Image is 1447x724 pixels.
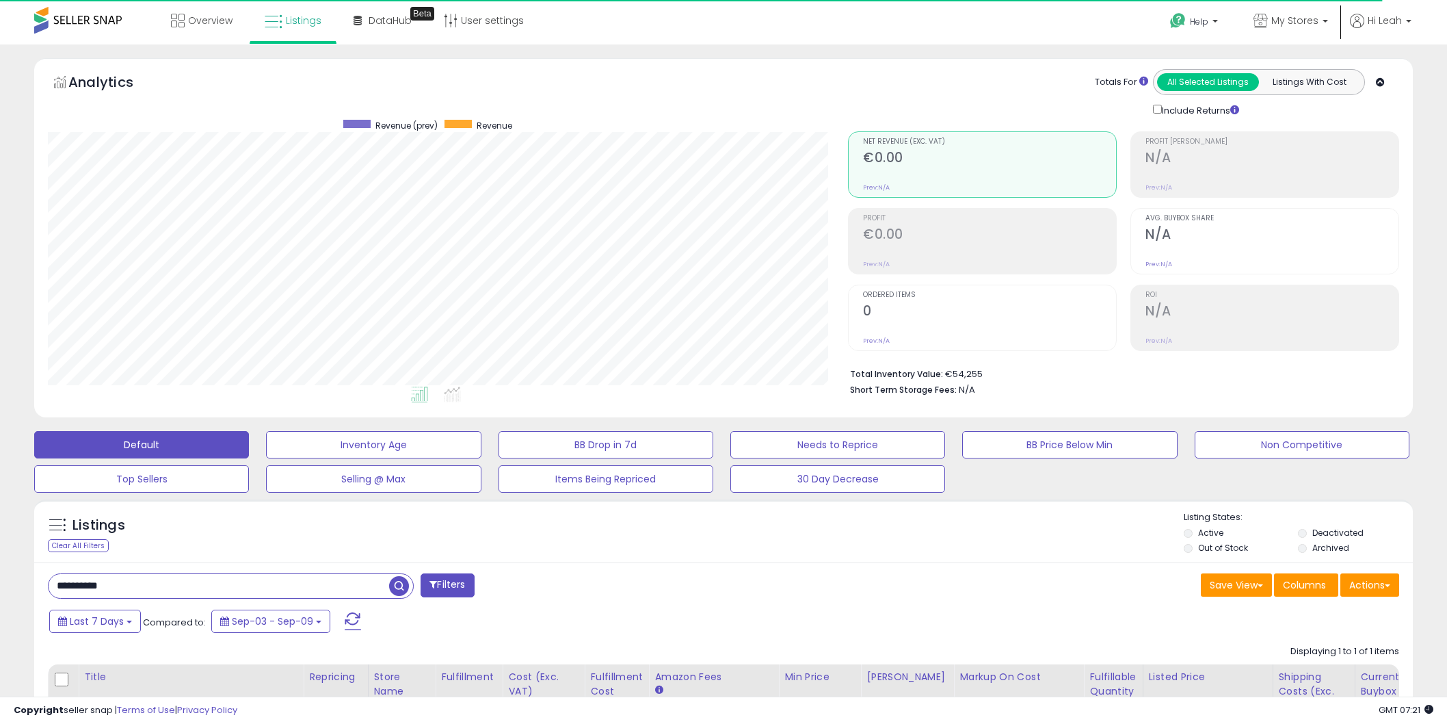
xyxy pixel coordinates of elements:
label: Out of Stock [1198,542,1248,554]
label: Deactivated [1312,527,1364,539]
div: Fulfillment [441,670,496,684]
small: Prev: N/A [863,260,890,268]
small: Prev: N/A [1145,337,1172,345]
span: Revenue (prev) [375,120,438,131]
button: Last 7 Days [49,610,141,633]
div: Repricing [309,670,362,684]
div: Store Name [374,670,430,699]
div: Fulfillable Quantity [1089,670,1137,699]
strong: Copyright [14,703,64,716]
button: Non Competitive [1195,431,1409,458]
li: €54,255 [850,365,1389,381]
label: Active [1198,527,1223,539]
h5: Listings [72,516,125,535]
small: Prev: N/A [1145,183,1172,192]
button: BB Price Below Min [962,431,1177,458]
small: Amazon Fees. [654,684,663,697]
button: All Selected Listings [1157,73,1259,91]
button: 30 Day Decrease [730,465,945,493]
button: Inventory Age [266,431,481,458]
div: Displaying 1 to 1 of 1 items [1290,645,1399,658]
span: ROI [1145,292,1398,299]
small: Prev: N/A [1145,260,1172,268]
button: Items Being Repriced [499,465,713,493]
button: BB Drop in 7d [499,431,713,458]
small: Prev: N/A [863,337,890,345]
button: Actions [1340,573,1399,597]
th: The percentage added to the cost of goods (COGS) that forms the calculator for Min & Max prices. [954,664,1084,719]
b: Total Inventory Value: [850,368,943,380]
div: Current Buybox Price [1361,670,1431,699]
h2: 0 [863,303,1116,322]
small: Prev: N/A [863,183,890,192]
span: Net Revenue (Exc. VAT) [863,138,1116,146]
b: Short Term Storage Fees: [850,384,957,396]
h2: N/A [1145,227,1398,245]
h2: €0.00 [863,150,1116,168]
span: N/A [959,383,975,396]
div: Tooltip anchor [410,7,434,21]
a: Privacy Policy [177,703,237,716]
button: Needs to Reprice [730,431,945,458]
a: Hi Leah [1350,14,1411,44]
div: Clear All Filters [48,539,109,552]
div: Markup on Cost [959,670,1078,684]
button: Selling @ Max [266,465,481,493]
span: Profit [863,215,1116,222]
button: Listings With Cost [1258,73,1360,91]
div: Cost (Exc. VAT) [508,670,579,699]
h5: Analytics [68,73,160,95]
span: Help [1190,16,1208,27]
button: Columns [1274,573,1338,597]
div: Title [84,670,297,684]
div: seller snap | | [14,704,237,717]
div: Include Returns [1143,102,1256,118]
span: Avg. Buybox Share [1145,215,1398,222]
span: 2025-09-18 07:21 GMT [1379,703,1433,716]
div: Amazon Fees [654,670,773,684]
h2: N/A [1145,150,1398,168]
button: Filters [421,573,474,597]
span: Overview [188,14,233,27]
div: Fulfillment Cost [590,670,643,699]
div: Listed Price [1149,670,1267,684]
i: Get Help [1169,12,1186,29]
label: Archived [1312,542,1349,554]
button: Save View [1201,573,1272,597]
span: Listings [286,14,321,27]
a: Terms of Use [117,703,175,716]
h2: €0.00 [863,227,1116,245]
span: Compared to: [143,616,206,629]
div: [PERSON_NAME] [866,670,948,684]
span: Ordered Items [863,292,1116,299]
a: Help [1159,2,1232,44]
span: Revenue [477,120,512,131]
p: Listing States: [1184,511,1413,524]
h2: N/A [1145,303,1398,322]
span: Last 7 Days [70,615,124,628]
div: Totals For [1095,76,1148,89]
span: DataHub [369,14,412,27]
span: Columns [1283,578,1326,592]
div: Min Price [784,670,855,684]
button: Top Sellers [34,465,249,493]
span: Hi Leah [1368,14,1402,27]
button: Default [34,431,249,458]
button: Sep-03 - Sep-09 [211,610,330,633]
span: Profit [PERSON_NAME] [1145,138,1398,146]
span: My Stores [1271,14,1318,27]
div: Shipping Costs (Exc. VAT) [1279,670,1349,713]
span: Sep-03 - Sep-09 [232,615,313,628]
